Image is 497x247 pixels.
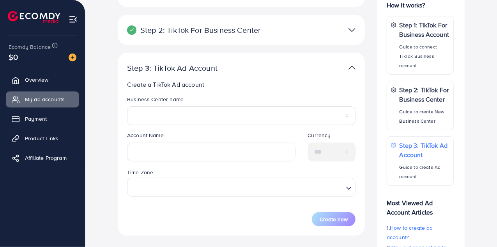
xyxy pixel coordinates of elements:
[400,42,449,70] p: Guide to connect TikTok Business account
[348,62,356,73] img: TikTok partner
[6,150,79,166] a: Affiliate Program
[9,43,51,51] span: Ecomdy Balance
[400,20,449,39] p: Step 1: TikTok For Business Account
[25,115,47,123] span: Payment
[320,215,348,223] span: Create new
[69,54,76,61] img: image
[69,15,78,24] img: menu
[127,25,275,35] p: Step 2: TikTok For Business Center
[6,72,79,88] a: Overview
[400,85,449,104] p: Step 2: TikTok For Business Center
[400,107,449,126] p: Guide to create New Business Center
[127,178,356,197] div: Search for option
[400,141,449,159] p: Step 3: TikTok Ad Account
[9,51,18,63] span: $0
[25,76,48,84] span: Overview
[8,11,60,23] img: logo
[400,163,449,181] p: Guide to create Ad account
[348,24,356,36] img: TikTok partner
[25,154,67,162] span: Affiliate Program
[127,63,275,73] p: Step 3: TikTok Ad Account
[387,0,454,10] p: How it works?
[6,111,79,127] a: Payment
[6,131,79,146] a: Product Links
[387,224,433,241] span: How to create ad account?
[127,80,356,89] p: Create a TikTok Ad account
[131,180,343,195] input: Search for option
[387,223,454,242] p: 1.
[464,212,491,241] iframe: Chat
[127,168,153,176] label: Time Zone
[312,212,356,226] button: Create new
[6,91,79,107] a: My ad accounts
[308,131,356,142] legend: Currency
[387,192,454,217] p: Most Viewed Ad Account Articles
[127,131,295,142] legend: Account Name
[127,95,356,106] legend: Business Center name
[25,95,65,103] span: My ad accounts
[25,134,58,142] span: Product Links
